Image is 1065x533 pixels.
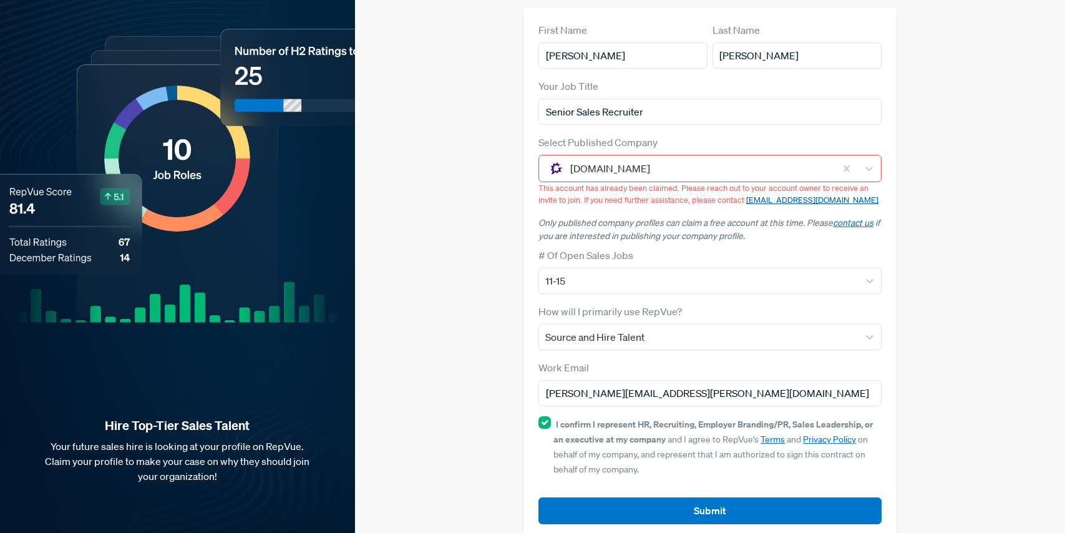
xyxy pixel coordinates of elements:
label: Work Email [538,360,589,375]
label: # Of Open Sales Jobs [538,248,633,263]
p: Only published company profiles can claim a free account at this time. Please if you are interest... [538,217,881,243]
input: Title [538,99,881,125]
a: contact us [833,217,873,228]
span: and I agree to RepVue’s and on behalf of my company, and represent that I am authorized to sign t... [553,419,873,475]
input: Last Name [712,42,882,69]
label: Your Job Title [538,79,598,94]
label: How will I primarily use RepVue? [538,304,682,319]
p: This account has already been claimed. Please reach out to your account owner to receive an invit... [538,182,881,206]
a: Terms [761,434,785,445]
input: First Name [538,42,708,69]
a: Privacy Policy [803,434,856,445]
img: Gong.io [549,161,564,176]
p: Your future sales hire is looking at your profile on RepVue. Claim your profile to make your case... [20,439,335,484]
input: Email [538,380,881,406]
a: [EMAIL_ADDRESS][DOMAIN_NAME] [746,195,878,205]
label: Select Published Company [538,135,658,150]
label: Last Name [712,22,760,37]
label: First Name [538,22,587,37]
strong: Hire Top-Tier Sales Talent [20,418,335,434]
button: Submit [538,497,881,524]
strong: I confirm I represent HR, Recruiting, Employer Branding/PR, Sales Leadership, or an executive at ... [553,418,873,445]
